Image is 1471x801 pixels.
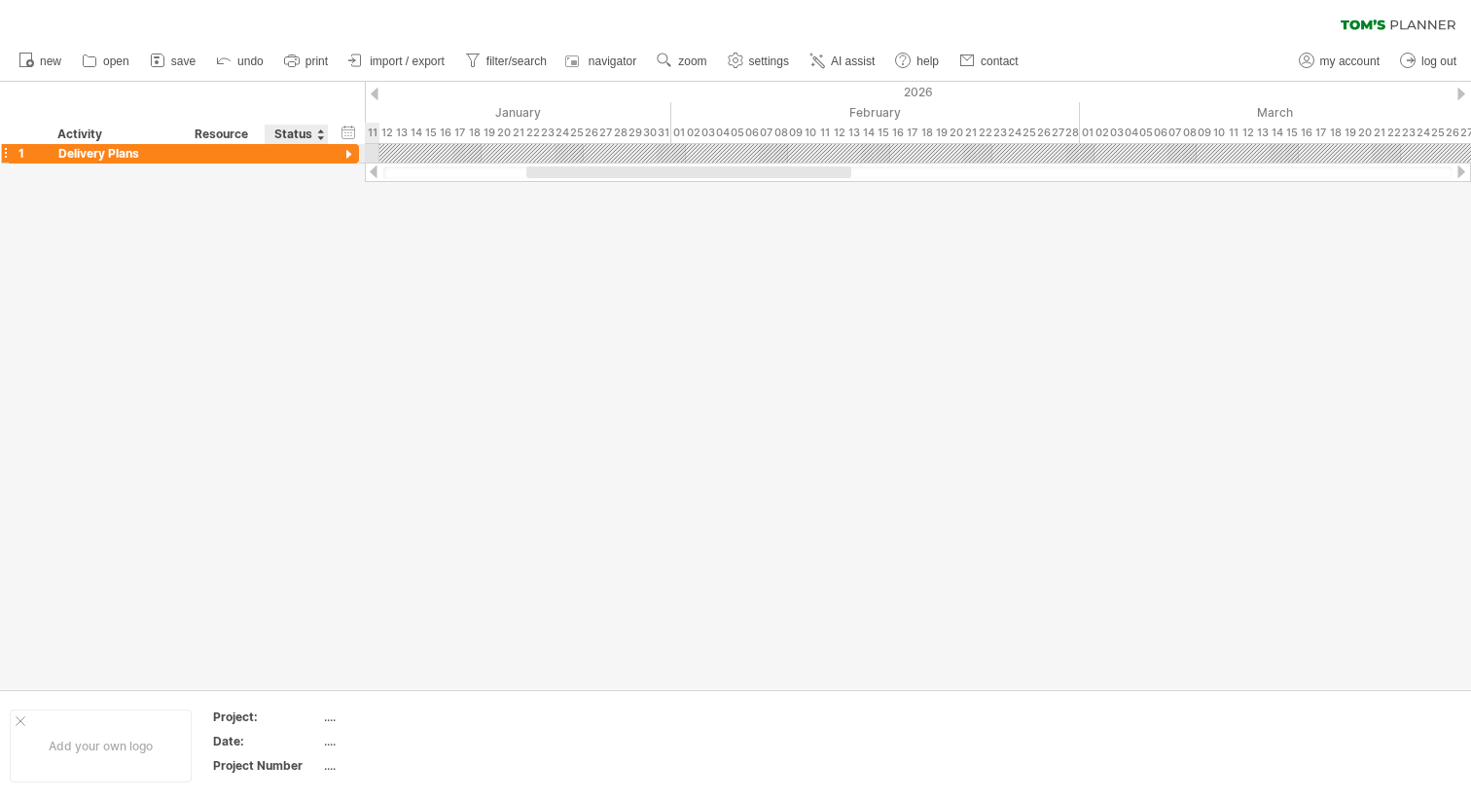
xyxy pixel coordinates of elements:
[18,144,48,163] div: 1
[723,49,795,74] a: settings
[817,123,832,143] div: Wednesday, 11 February 2026
[1421,55,1456,68] span: log out
[919,123,934,143] div: Wednesday, 18 February 2026
[678,55,706,68] span: zoom
[832,123,846,143] div: Thursday, 12 February 2026
[555,123,569,143] div: Saturday, 24 January 2026
[324,733,487,749] div: ....
[438,123,452,143] div: Friday, 16 January 2026
[1372,123,1386,143] div: Saturday, 21 March 2026
[584,123,598,143] div: Monday, 26 January 2026
[496,123,511,143] div: Tuesday, 20 January 2026
[57,125,174,144] div: Activity
[343,49,450,74] a: import / export
[569,123,584,143] div: Sunday, 25 January 2026
[1313,123,1328,143] div: Tuesday, 17 March 2026
[394,123,409,143] div: Tuesday, 13 January 2026
[1211,123,1226,143] div: Tuesday, 10 March 2026
[1124,123,1138,143] div: Wednesday, 4 March 2026
[460,49,553,74] a: filter/search
[1445,123,1459,143] div: Thursday, 26 March 2026
[1036,123,1051,143] div: Thursday, 26 February 2026
[934,123,949,143] div: Thursday, 19 February 2026
[14,49,67,74] a: new
[628,123,642,143] div: Thursday, 29 January 2026
[213,757,320,774] div: Project Number
[686,123,700,143] div: Monday, 2 February 2026
[1182,123,1197,143] div: Sunday, 8 March 2026
[1240,123,1255,143] div: Thursday, 12 March 2026
[876,123,890,143] div: Sunday, 15 February 2026
[540,123,555,143] div: Friday, 23 January 2026
[1357,123,1372,143] div: Friday, 20 March 2026
[805,49,880,74] a: AI assist
[274,125,317,144] div: Status
[1320,55,1380,68] span: my account
[77,49,135,74] a: open
[831,55,875,68] span: AI assist
[324,757,487,774] div: ....
[1343,123,1357,143] div: Thursday, 19 March 2026
[642,123,657,143] div: Friday, 30 January 2026
[715,123,730,143] div: Wednesday, 4 February 2026
[949,123,963,143] div: Friday, 20 February 2026
[452,123,467,143] div: Saturday, 17 January 2026
[1138,123,1153,143] div: Thursday, 5 March 2026
[103,55,129,68] span: open
[213,709,320,725] div: Project:
[890,49,945,74] a: help
[237,55,264,68] span: undo
[730,123,744,143] div: Thursday, 5 February 2026
[1270,123,1284,143] div: Saturday, 14 March 2026
[992,123,1007,143] div: Monday, 23 February 2026
[305,55,328,68] span: print
[916,55,939,68] span: help
[365,123,379,143] div: Sunday, 11 January 2026
[1094,123,1109,143] div: Monday, 2 March 2026
[1007,123,1022,143] div: Tuesday, 24 February 2026
[10,710,192,783] div: Add your own logo
[1284,123,1299,143] div: Sunday, 15 March 2026
[749,55,789,68] span: settings
[788,123,803,143] div: Monday, 9 February 2026
[861,123,876,143] div: Saturday, 14 February 2026
[324,709,487,725] div: ....
[890,123,905,143] div: Monday, 16 February 2026
[423,123,438,143] div: Thursday, 15 January 2026
[1294,49,1385,74] a: my account
[482,123,496,143] div: Monday, 19 January 2026
[195,125,254,144] div: Resource
[657,123,671,143] div: Saturday, 31 January 2026
[981,55,1019,68] span: contact
[1255,123,1270,143] div: Friday, 13 March 2026
[652,49,712,74] a: zoom
[963,123,978,143] div: Saturday, 21 February 2026
[846,123,861,143] div: Friday, 13 February 2026
[213,733,320,749] div: Date:
[1386,123,1401,143] div: Sunday, 22 March 2026
[589,55,636,68] span: navigator
[598,123,613,143] div: Tuesday, 27 January 2026
[1065,123,1080,143] div: Saturday, 28 February 2026
[1167,123,1182,143] div: Saturday, 7 March 2026
[905,123,919,143] div: Tuesday, 17 February 2026
[954,49,1024,74] a: contact
[1197,123,1211,143] div: Monday, 9 March 2026
[744,123,759,143] div: Friday, 6 February 2026
[1226,123,1240,143] div: Wednesday, 11 March 2026
[409,123,423,143] div: Wednesday, 14 January 2026
[613,123,628,143] div: Wednesday, 28 January 2026
[1080,123,1094,143] div: Sunday, 1 March 2026
[525,123,540,143] div: Thursday, 22 January 2026
[1051,123,1065,143] div: Friday, 27 February 2026
[211,49,269,74] a: undo
[773,123,788,143] div: Sunday, 8 February 2026
[145,49,201,74] a: save
[1416,123,1430,143] div: Tuesday, 24 March 2026
[671,102,1080,123] div: February 2026
[562,49,642,74] a: navigator
[58,144,175,163] div: Delivery Plans
[370,55,445,68] span: import / export
[803,123,817,143] div: Tuesday, 10 February 2026
[171,55,196,68] span: save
